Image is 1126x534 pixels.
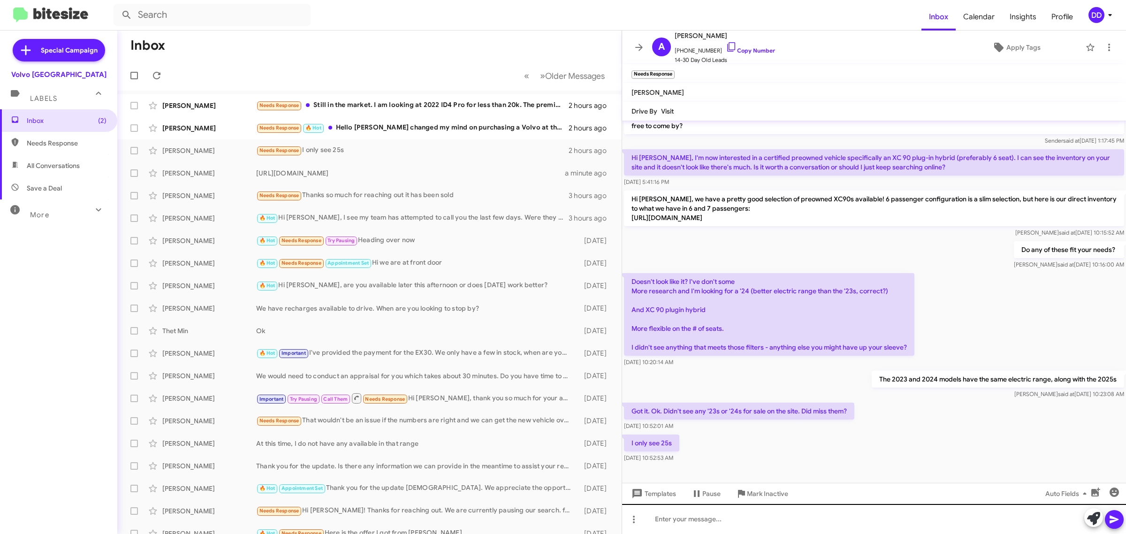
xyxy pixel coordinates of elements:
div: a minute ago [565,168,614,178]
span: Call Them [323,396,348,402]
span: 🔥 Hot [259,485,275,491]
a: Calendar [956,3,1002,31]
div: 2 hours ago [569,146,614,155]
span: (2) [98,116,107,125]
div: DD [1088,7,1104,23]
p: Hi [PERSON_NAME], we have a pretty good selection of preowned XC90s available! 6 passenger config... [624,191,1124,226]
span: [DATE] 10:52:53 AM [624,454,673,461]
div: Volvo [GEOGRAPHIC_DATA] [11,70,107,79]
span: said at [1059,229,1075,236]
span: Sender [DATE] 1:17:45 PM [1045,137,1124,144]
a: Copy Number [726,47,775,54]
p: Do any of these fit your needs? [1014,241,1124,258]
div: [DATE] [575,326,614,336]
span: said at [1058,261,1074,268]
div: Hi [PERSON_NAME], I see my team has attempted to call you the last few days. Were they able to an... [256,213,569,223]
span: Needs Response [259,192,299,198]
div: Hi [PERSON_NAME], thank you so much for your assistance! However, we have bought a Volvo elsewher... [256,392,575,404]
p: Got it. Ok. Didn't see any '23s or '24s for sale on the site. Did miss them? [624,403,854,420]
span: Needs Response [259,147,299,153]
span: said at [1058,390,1074,397]
span: More [30,211,49,219]
span: Needs Response [281,260,321,266]
div: [PERSON_NAME] [162,371,256,381]
span: Needs Response [27,138,107,148]
span: Auto Fields [1045,485,1090,502]
div: Hello [PERSON_NAME] changed my mind on purchasing a Volvo at this time. Can you pull me off the l... [256,122,569,133]
small: Needs Response [631,70,675,79]
button: Pause [684,485,728,502]
p: Doesn't look like it? I've don't some More research and I'm looking for a '24 (better electric ra... [624,273,914,356]
span: [PERSON_NAME] [DATE] 10:15:52 AM [1015,229,1124,236]
span: 🔥 Hot [259,282,275,289]
div: [URL][DOMAIN_NAME] [256,168,565,178]
div: [PERSON_NAME] [162,484,256,493]
span: Save a Deal [27,183,62,193]
span: Needs Response [259,418,299,424]
div: Thet Min [162,326,256,336]
a: Insights [1002,3,1044,31]
span: [DATE] 10:52:01 AM [624,422,673,429]
div: Thank you for the update. Is there any information we can provide in the meantime to assist your ... [256,461,575,471]
div: [PERSON_NAME] [162,506,256,516]
span: 14-30 Day Old Leads [675,55,775,65]
span: 🔥 Hot [259,350,275,356]
div: [PERSON_NAME] [162,439,256,448]
span: Drive By [631,107,657,115]
button: DD [1080,7,1116,23]
span: Templates [630,485,676,502]
div: [DATE] [575,349,614,358]
div: [PERSON_NAME] [162,146,256,155]
span: [PERSON_NAME] [631,88,684,97]
span: [DATE] 5:41:16 PM [624,178,669,185]
div: [PERSON_NAME] [162,304,256,313]
div: Hi we are at front door [256,258,575,268]
div: Heading over now [256,235,575,246]
div: [DATE] [575,304,614,313]
button: Previous [518,66,535,85]
p: Hi [PERSON_NAME] this is [PERSON_NAME], General Manager at Volvo Cars [GEOGRAPHIC_DATA]. I saw yo... [624,108,1124,134]
div: [PERSON_NAME] [162,214,256,223]
p: Hi [PERSON_NAME], I'm now interested in a certified preowned vehicle specifically an XC 90 plug-i... [624,149,1124,175]
div: [DATE] [575,461,614,471]
div: [PERSON_NAME] [162,191,256,200]
div: [PERSON_NAME] [162,281,256,290]
span: All Conversations [27,161,80,170]
div: [DATE] [575,484,614,493]
span: [PERSON_NAME] [DATE] 10:23:08 AM [1014,390,1124,397]
span: Apply Tags [1006,39,1041,56]
div: 3 hours ago [569,214,614,223]
span: 🔥 Hot [259,237,275,244]
h1: Inbox [130,38,165,53]
div: [DATE] [575,416,614,426]
button: Next [534,66,610,85]
div: [DATE] [575,371,614,381]
div: [DATE] [575,281,614,290]
span: Needs Response [259,102,299,108]
span: [DATE] 10:20:14 AM [624,359,673,366]
span: Mark Inactive [747,485,788,502]
span: Needs Response [259,125,299,131]
div: Still in the market. I am looking at 2022 ID4 Pro for less than 20k. The premium for Pro S you ar... [256,100,569,111]
span: [PHONE_NUMBER] [675,41,775,55]
span: Special Campaign [41,46,98,55]
span: » [540,70,545,82]
span: Pause [702,485,721,502]
span: Needs Response [365,396,405,402]
span: « [524,70,529,82]
div: [PERSON_NAME] [162,394,256,403]
button: Templates [622,485,684,502]
span: Older Messages [545,71,605,81]
div: [DATE] [575,439,614,448]
span: [PERSON_NAME] [675,30,775,41]
a: Special Campaign [13,39,105,61]
div: [DATE] [575,506,614,516]
div: [DATE] [575,394,614,403]
button: Mark Inactive [728,485,796,502]
span: Important [281,350,306,356]
div: [PERSON_NAME] [162,461,256,471]
a: Inbox [921,3,956,31]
